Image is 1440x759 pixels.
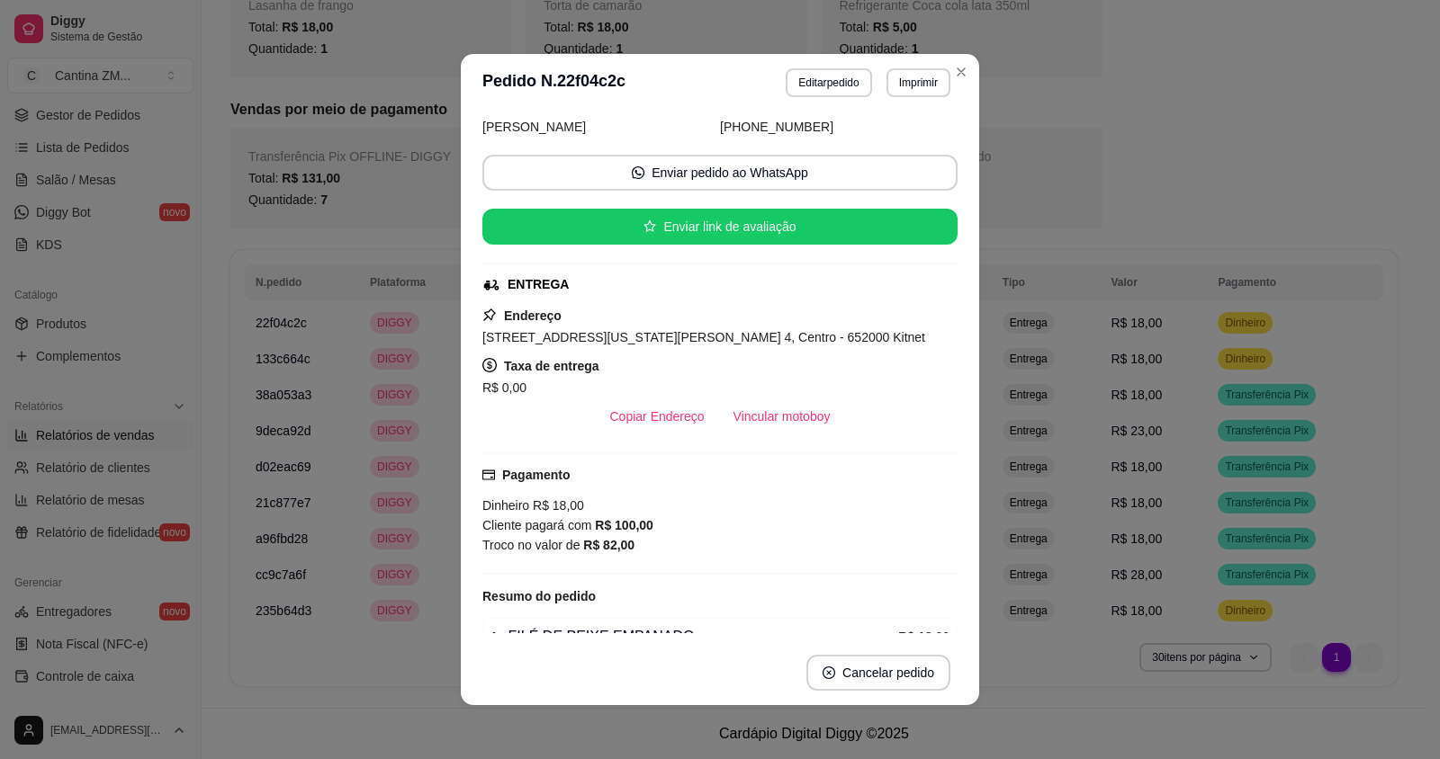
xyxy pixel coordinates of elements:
strong: R$ 100,00 [595,518,653,532]
span: star [643,220,656,233]
span: close-circle [823,666,835,679]
span: [STREET_ADDRESS][US_STATE][PERSON_NAME] 4, Centro - 652000 Kitnet [482,330,925,344]
span: pushpin [482,308,497,322]
strong: Pagamento [502,468,570,482]
span: Troco no valor de [482,538,583,552]
div: ENTREGA [508,275,569,294]
button: close-circleCancelar pedido [806,655,950,691]
span: Dinheiro [482,498,529,513]
strong: Resumo do pedido [482,589,596,603]
button: Close [947,58,976,86]
span: whats-app [632,166,644,179]
span: R$ 0,00 [482,380,526,395]
div: FILÉ DE PEIXE EMPANADO [490,626,898,647]
strong: R$ 18,00 [898,630,949,644]
h3: Pedido N. 22f04c2c [482,68,625,97]
strong: Taxa de entrega [504,359,599,373]
button: Copiar Endereço [596,398,719,434]
button: Vincular motoboy [719,398,845,434]
button: Imprimir [886,68,950,97]
button: starEnviar link de avaliação [482,209,958,245]
button: whats-appEnviar pedido ao WhatsApp [482,155,958,191]
button: Editarpedido [786,68,871,97]
span: [PHONE_NUMBER] [720,120,833,134]
strong: Endereço [504,308,562,323]
strong: R$ 82,00 [583,538,634,552]
span: R$ 18,00 [529,498,584,513]
span: [PERSON_NAME] [482,120,586,134]
span: credit-card [482,469,495,481]
span: dollar [482,358,497,372]
span: Cliente pagará com [482,518,595,532]
strong: 1 x [490,630,505,644]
